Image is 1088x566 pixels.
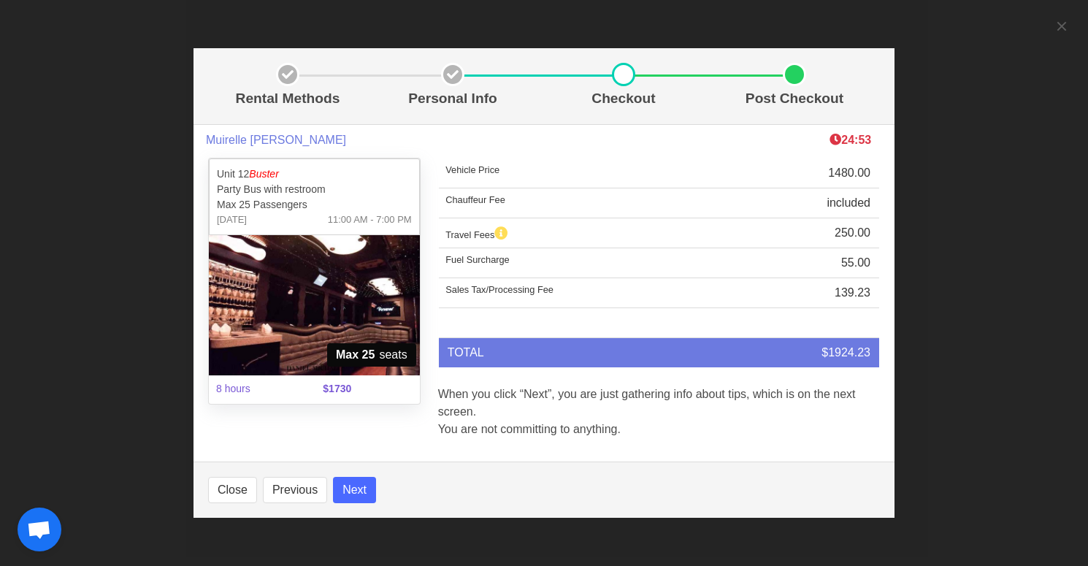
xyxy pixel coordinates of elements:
[217,182,412,197] p: Party Bus with restroom
[18,508,61,551] a: Open chat
[724,188,879,218] td: included
[327,343,416,367] span: seats
[161,86,246,96] div: Keywords by Traffic
[724,278,879,308] td: 139.23
[830,134,871,146] span: The clock is ticking ⁠— this timer shows how long we'll hold this limo during checkout. If time r...
[715,88,874,110] p: Post Checkout
[373,88,532,110] p: Personal Info
[724,338,879,367] td: $1924.23
[208,477,257,503] button: Close
[214,88,361,110] p: Rental Methods
[724,218,879,248] td: 250.00
[38,38,161,50] div: Domain: [DOMAIN_NAME]
[206,133,346,147] span: Muirelle [PERSON_NAME]
[328,213,412,227] span: 11:00 AM - 7:00 PM
[217,213,247,227] span: [DATE]
[438,386,880,421] p: When you click “Next”, you are just gathering info about tips, which is on the next screen.
[209,235,420,375] img: 12%2002.jpg
[333,477,376,503] button: Next
[439,338,724,367] td: TOTAL
[724,248,879,278] td: 55.00
[439,158,724,188] td: Vehicle Price
[439,248,724,278] td: Fuel Surcharge
[145,85,157,96] img: tab_keywords_by_traffic_grey.svg
[217,167,412,182] p: Unit 12
[439,218,724,248] td: Travel Fees
[830,134,871,146] b: 24:53
[439,188,724,218] td: Chauffeur Fee
[39,85,51,96] img: tab_domain_overview_orange.svg
[207,372,314,405] span: 8 hours
[55,86,131,96] div: Domain Overview
[263,477,327,503] button: Previous
[23,38,35,50] img: website_grey.svg
[724,158,879,188] td: 1480.00
[249,168,278,180] em: Buster
[438,421,880,438] p: You are not committing to anything.
[217,197,412,213] p: Max 25 Passengers
[23,23,35,35] img: logo_orange.svg
[544,88,703,110] p: Checkout
[336,346,375,364] strong: Max 25
[439,278,724,308] td: Sales Tax/Processing Fee
[41,23,72,35] div: v 4.0.25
